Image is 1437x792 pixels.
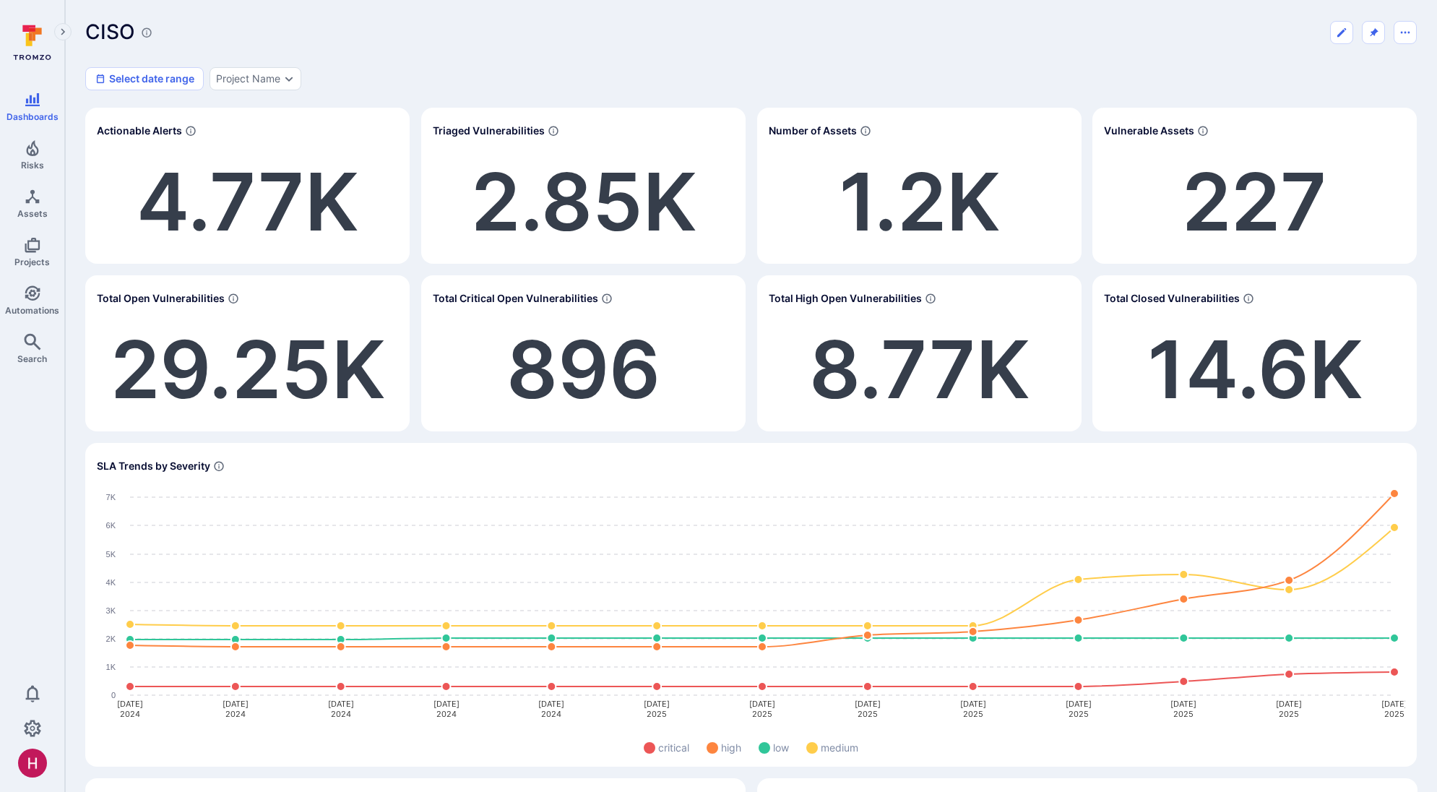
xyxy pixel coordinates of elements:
text: [DATE] [223,699,249,709]
span: Automations [5,305,59,316]
text: 2024 [541,709,561,719]
text: [DATE] [644,699,670,709]
span: Total High Open Vulnerabilities [769,291,922,306]
text: [DATE] [1381,699,1407,709]
button: Expand navigation menu [54,23,72,40]
span: Vulnerable Assets [1104,124,1194,138]
div: Widget [1092,108,1417,264]
text: 7K [106,493,116,502]
div: Widget [1092,275,1417,431]
text: [DATE] [1276,699,1302,709]
text: 0 [111,691,116,700]
text: 2025 [858,709,878,719]
span: Total Closed Vulnerabilities [1104,291,1240,306]
span: Projects [14,257,50,267]
span: Total Open Vulnerabilities [97,291,225,306]
text: 6K [106,521,116,530]
text: [DATE] [433,699,459,709]
text: [DATE] [1170,699,1196,709]
text: 3K [106,606,116,615]
text: 2K [106,634,116,643]
button: Unpin from sidebar [1362,21,1385,44]
a: 1.2K [839,153,1000,250]
div: Widget [757,108,1082,264]
span: Actionable Alerts [97,124,182,138]
span: Triaged Vulnerabilities [433,124,545,138]
text: 4K [106,578,116,587]
span: medium [821,740,858,755]
text: [DATE] [117,699,143,709]
button: Expand dropdown [283,73,295,85]
text: 2025 [752,709,772,719]
a: 14.6K [1147,321,1363,418]
text: 2024 [436,709,457,719]
text: 2024 [225,709,246,719]
text: [DATE] [855,699,881,709]
button: Edit dashboard [1330,21,1353,44]
span: SLA Trends by Severity [97,459,210,473]
span: Number of Assets [769,124,857,138]
span: Risks [21,160,44,171]
button: Project Name [216,73,280,85]
div: Widget [85,108,410,264]
i: Expand navigation menu [58,26,68,38]
text: 2024 [331,709,351,719]
span: low [773,740,789,755]
span: critical [658,740,689,755]
div: Widget [421,108,746,264]
text: 2025 [1384,709,1404,719]
text: 2025 [647,709,667,719]
img: ACg8ocKzQzwPSwOZT_k9C736TfcBpCStqIZdMR9gXOhJgTaH9y_tsw=s96-c [18,749,47,778]
div: Harshil Parikh [18,749,47,778]
div: Widget [757,275,1082,431]
text: 2025 [963,709,983,719]
a: 2.85K [471,153,696,250]
a: 29.25K [111,321,385,418]
text: [DATE] [328,699,354,709]
text: 5K [106,550,116,559]
div: Widget [421,275,746,431]
span: Total Critical Open Vulnerabilities [433,291,598,306]
a: 8.77K [809,321,1030,418]
h1: CISO [85,20,135,44]
div: Widget [85,443,1417,767]
text: 2024 [120,709,140,719]
text: 1K [106,663,116,671]
text: [DATE] [1066,699,1092,709]
button: Select date range [85,67,204,90]
text: [DATE] [538,699,564,709]
text: 2025 [1279,709,1299,719]
div: Widget [85,275,410,431]
text: [DATE] [749,699,775,709]
a: 4.77K [137,153,358,250]
text: [DATE] [960,699,986,709]
span: Search [17,353,47,364]
span: Assets [17,208,48,219]
span: Dashboards [7,111,59,122]
a: 896 [506,321,660,418]
button: Dashboard menu [1394,21,1417,44]
a: 227 [1182,153,1327,250]
span: high [721,740,741,755]
text: 2025 [1173,709,1194,719]
text: 2025 [1069,709,1089,719]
